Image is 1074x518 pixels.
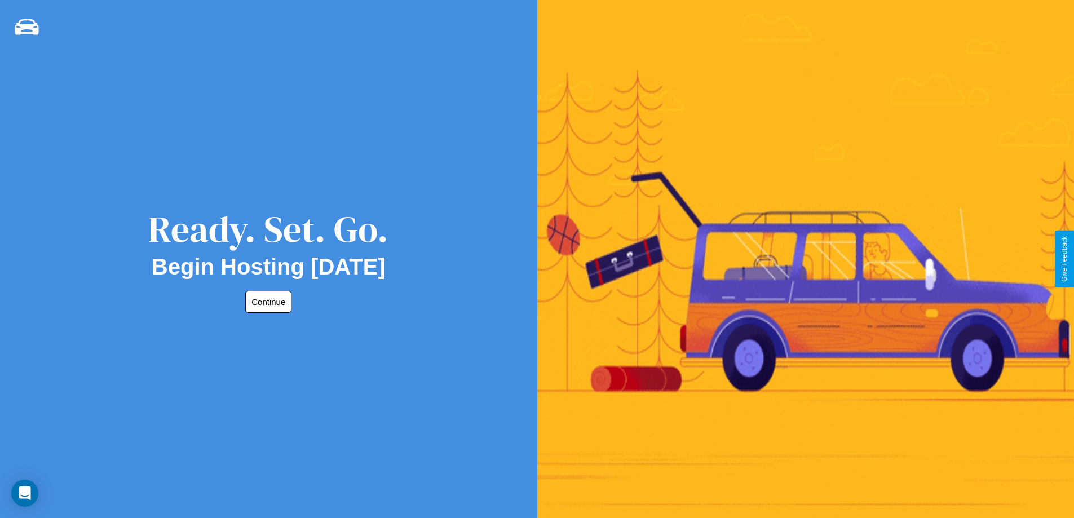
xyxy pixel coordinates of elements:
h2: Begin Hosting [DATE] [152,254,386,280]
div: Open Intercom Messenger [11,480,38,507]
div: Ready. Set. Go. [148,204,388,254]
button: Continue [245,291,291,313]
div: Give Feedback [1060,236,1068,282]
